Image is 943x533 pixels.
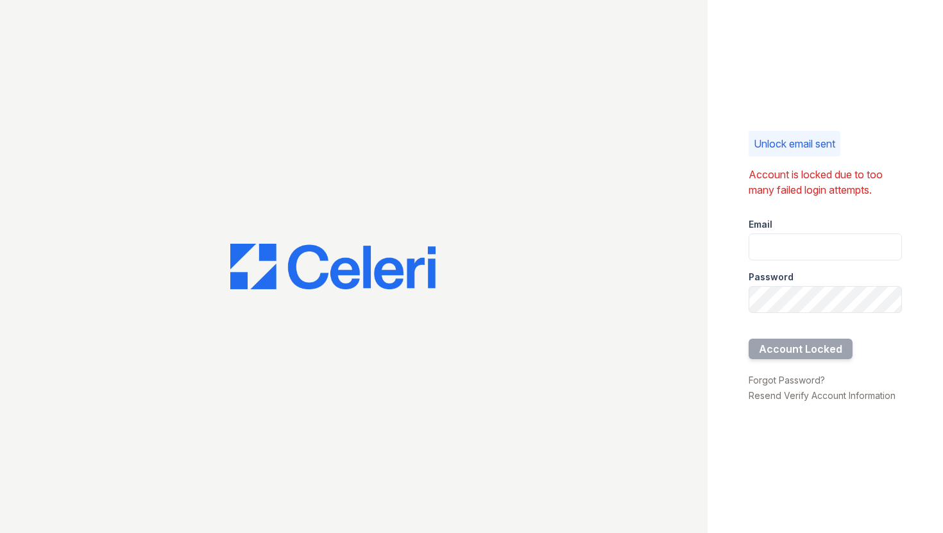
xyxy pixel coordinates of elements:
img: CE_Logo_Blue-a8612792a0a2168367f1c8372b55b34899dd931a85d93a1a3d3e32e68fde9ad4.png [230,244,436,290]
a: Resend Verify Account Information [749,390,896,401]
div: Account is locked due to too many failed login attempts. [749,167,903,198]
p: Unlock email sent [754,136,835,151]
button: Account Locked [749,339,853,359]
a: Forgot Password? [749,375,825,385]
label: Password [749,271,794,283]
label: Email [749,218,772,231]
